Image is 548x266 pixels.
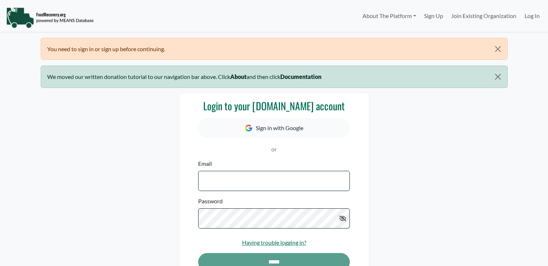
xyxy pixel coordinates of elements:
[489,38,507,60] button: Close
[198,118,349,138] button: Sign in with Google
[489,66,507,88] button: Close
[198,100,349,112] h3: Login to your [DOMAIN_NAME] account
[521,9,544,23] a: Log In
[198,197,223,205] label: Password
[245,125,252,132] img: Google Icon
[41,66,508,88] div: We moved our written donation tutorial to our navigation bar above. Click and then click
[198,159,212,168] label: Email
[420,9,447,23] a: Sign Up
[41,38,508,60] div: You need to sign in or sign up before continuing.
[242,239,306,246] a: Having trouble logging in?
[198,145,349,154] p: or
[358,9,420,23] a: About The Platform
[280,73,321,80] b: Documentation
[230,73,246,80] b: About
[6,7,94,28] img: NavigationLogo_FoodRecovery-91c16205cd0af1ed486a0f1a7774a6544ea792ac00100771e7dd3ec7c0e58e41.png
[447,9,520,23] a: Join Existing Organization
